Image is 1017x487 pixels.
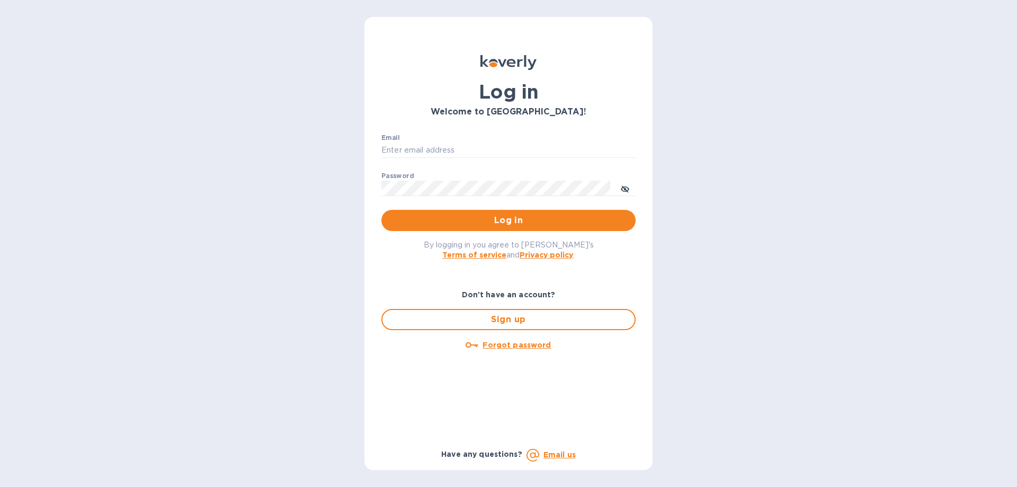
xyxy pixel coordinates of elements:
[441,450,522,458] b: Have any questions?
[520,251,573,259] a: Privacy policy
[381,173,414,179] label: Password
[543,450,576,459] a: Email us
[391,313,626,326] span: Sign up
[442,251,506,259] a: Terms of service
[381,135,400,141] label: Email
[483,341,551,349] u: Forgot password
[381,210,636,231] button: Log in
[614,178,636,199] button: toggle password visibility
[381,143,636,158] input: Enter email address
[381,107,636,117] h3: Welcome to [GEOGRAPHIC_DATA]!
[480,55,537,70] img: Koverly
[424,241,594,259] span: By logging in you agree to [PERSON_NAME]'s and .
[381,309,636,330] button: Sign up
[462,290,556,299] b: Don't have an account?
[390,214,627,227] span: Log in
[381,81,636,103] h1: Log in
